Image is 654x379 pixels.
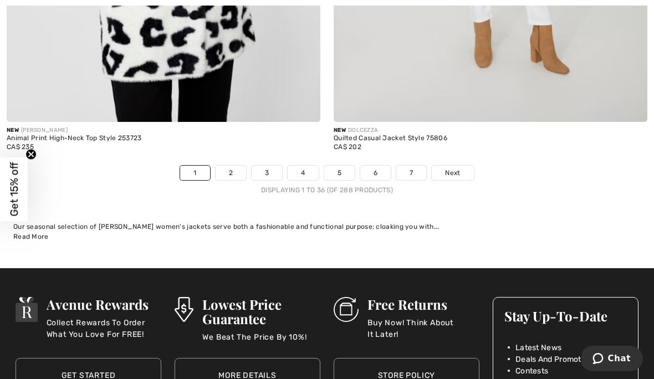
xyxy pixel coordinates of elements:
[7,126,320,135] div: [PERSON_NAME]
[202,297,320,326] h3: Lowest Price Guarantee
[360,166,391,180] a: 6
[515,342,561,354] span: Latest News
[25,149,37,160] button: Close teaser
[504,309,627,323] h3: Stay Up-To-Date
[180,166,210,180] a: 1
[288,166,318,180] a: 4
[7,135,320,142] div: Animal Print High-Neck Top Style 253723
[334,127,346,134] span: New
[216,166,246,180] a: 2
[16,297,38,322] img: Avenue Rewards
[334,143,361,151] span: CA$ 202
[47,297,161,311] h3: Avenue Rewards
[202,331,320,354] p: We Beat The Price By 10%!
[252,166,282,180] a: 3
[7,143,34,151] span: CA$ 235
[367,317,479,339] p: Buy Now! Think About It Later!
[515,354,596,365] span: Deals And Promotions
[334,297,359,322] img: Free Returns
[582,346,643,373] iframe: Opens a widget where you can chat to one of our agents
[396,166,426,180] a: 7
[7,127,19,134] span: New
[432,166,473,180] a: Next
[367,297,479,311] h3: Free Returns
[8,162,21,217] span: Get 15% off
[334,126,647,135] div: DOLCEZZA
[47,317,161,339] p: Collect Rewards To Order What You Love For FREE!
[515,365,548,377] span: Contests
[445,168,460,178] span: Next
[324,166,355,180] a: 5
[13,233,49,240] span: Read More
[334,135,647,142] div: Quilted Casual Jacket Style 75806
[13,222,641,232] div: Our seasonal selection of [PERSON_NAME] women's jackets serve both a fashionable and functional p...
[175,297,193,322] img: Lowest Price Guarantee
